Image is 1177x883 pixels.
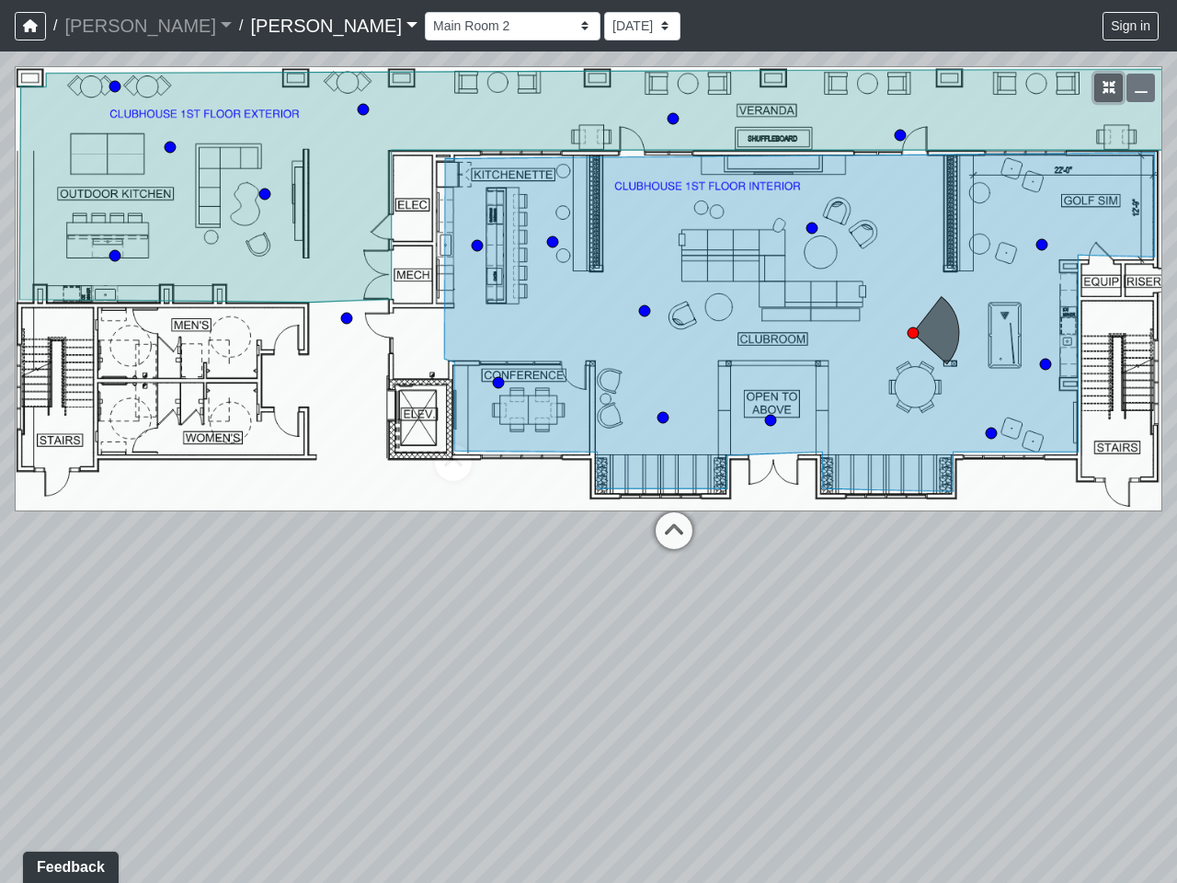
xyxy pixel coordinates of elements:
[14,846,122,883] iframe: Ybug feedback widget
[46,7,64,44] span: /
[1103,12,1159,40] button: Sign in
[250,7,417,44] a: [PERSON_NAME]
[232,7,250,44] span: /
[64,7,232,44] a: [PERSON_NAME]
